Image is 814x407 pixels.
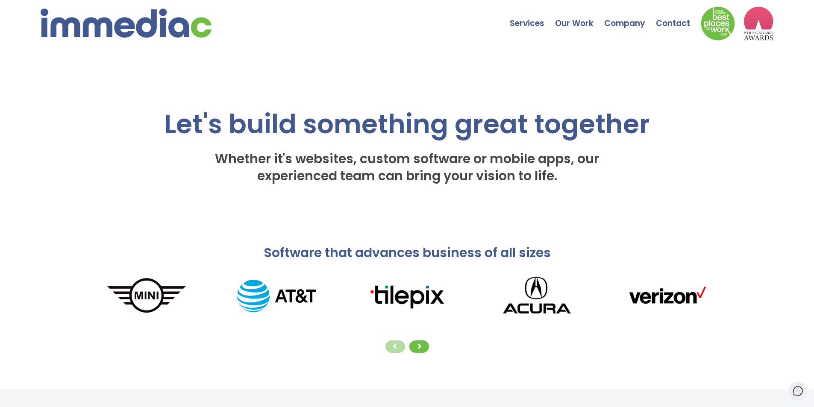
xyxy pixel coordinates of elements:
[41,9,212,38] img: immediac
[82,276,212,316] img: MINI_logo.png
[656,2,701,32] a: Contact
[743,6,773,41] img: logo2_wea_nobg.webp
[555,2,604,32] a: Our Work
[164,105,650,143] span: Let's build something great together
[701,6,735,41] img: Down
[264,243,551,262] span: Software that advances business of all sizes
[342,282,472,310] img: tilepixLogo.png
[510,2,555,32] a: Services
[602,282,732,310] img: verizonLogo.png
[472,270,602,322] img: Acura_logo.png
[212,280,342,312] img: AT%26T_logo.png
[215,149,599,185] span: Whether it's websites, custom software or mobile apps, our experienced team can bring your vision...
[604,2,656,32] a: Company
